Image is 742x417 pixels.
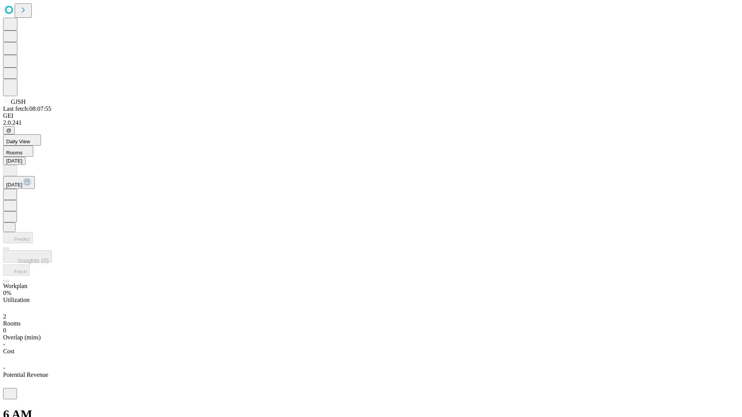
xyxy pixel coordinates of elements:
span: Rooms [3,320,20,327]
span: [DATE] [6,182,22,188]
span: GJSH [11,98,26,105]
span: Daily View [6,139,30,144]
span: Rooms [6,150,22,156]
div: GEI [3,112,739,119]
button: Daily View [3,134,41,146]
span: 0% [3,290,11,296]
span: Last fetch: 08:07:55 [3,105,51,112]
button: [DATE] [3,176,35,189]
button: Rooms [3,146,33,157]
span: Insights (0) [18,258,49,264]
button: @ [3,126,15,134]
button: [DATE] [3,157,26,165]
span: @ [6,127,12,133]
span: 2 [3,313,6,320]
div: 2.0.241 [3,119,739,126]
button: Predict [3,232,33,243]
button: Insights (0) [3,250,52,263]
span: Overlap (mins) [3,334,41,341]
span: 0 [3,327,6,334]
span: Utilization [3,297,29,303]
span: - [3,364,5,371]
span: - [3,341,5,347]
span: Workplan [3,283,27,289]
button: Fetch [3,264,30,276]
span: Potential Revenue [3,371,48,378]
span: Cost [3,348,14,354]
